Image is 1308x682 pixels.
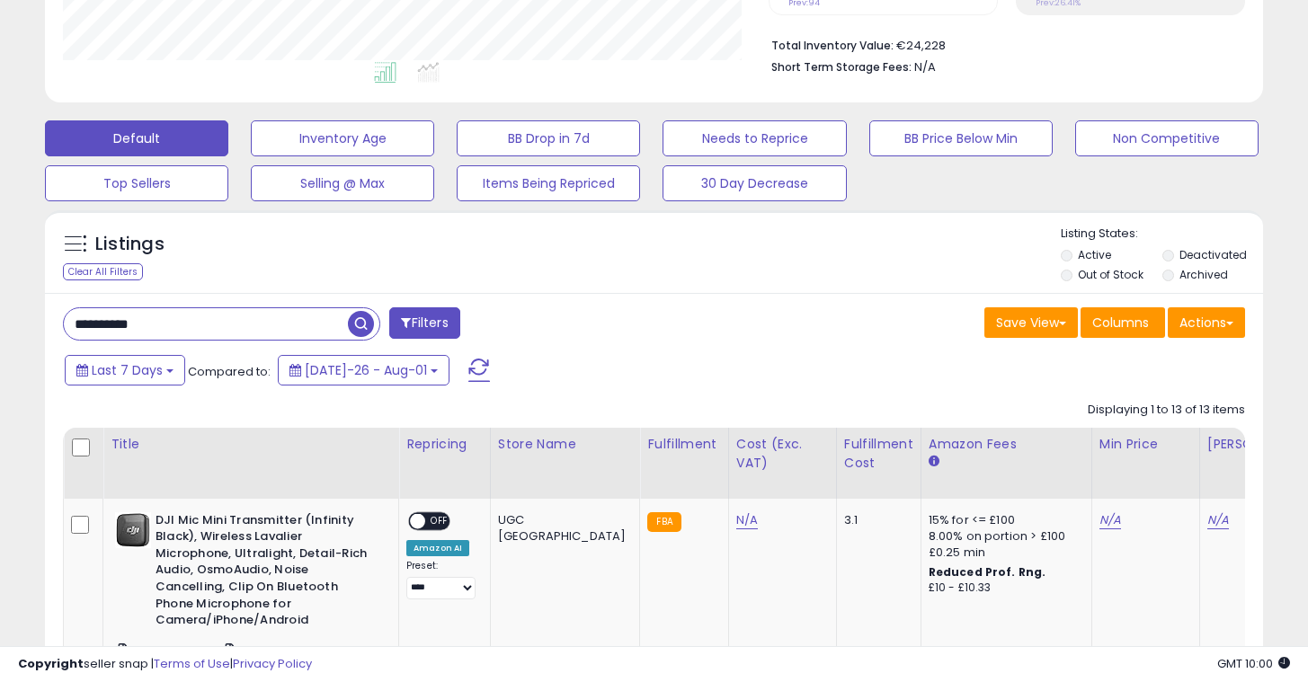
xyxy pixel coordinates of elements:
[18,655,84,672] strong: Copyright
[663,120,846,156] button: Needs to Reprice
[406,540,469,556] div: Amazon AI
[914,58,936,75] span: N/A
[457,120,640,156] button: BB Drop in 7d
[647,435,720,454] div: Fulfillment
[1078,247,1111,262] label: Active
[498,512,627,545] div: UGC [GEOGRAPHIC_DATA]
[1078,267,1143,282] label: Out of Stock
[929,545,1078,561] div: £0.25 min
[929,528,1078,545] div: 8.00% on portion > £100
[156,512,374,633] b: DJI Mic Mini Transmitter (Infinity Black), Wireless Lavalier Microphone, Ultralight, Detail-Rich ...
[929,454,939,470] small: Amazon Fees.
[233,655,312,672] a: Privacy Policy
[92,361,163,379] span: Last 7 Days
[929,580,1078,596] div: £10 - £10.33
[1075,120,1259,156] button: Non Competitive
[1217,655,1290,672] span: 2025-08-10 10:00 GMT
[45,120,228,156] button: Default
[984,307,1078,338] button: Save View
[45,165,228,201] button: Top Sellers
[305,361,427,379] span: [DATE]-26 - Aug-01
[63,263,143,280] div: Clear All Filters
[95,232,165,257] h5: Listings
[771,59,912,75] b: Short Term Storage Fees:
[18,656,312,673] div: seller snap | |
[1099,511,1121,529] a: N/A
[736,511,758,529] a: N/A
[1088,402,1245,419] div: Displaying 1 to 13 of 13 items
[188,363,271,380] span: Compared to:
[844,512,907,528] div: 3.1
[1092,314,1149,332] span: Columns
[406,560,476,600] div: Preset:
[771,38,894,53] b: Total Inventory Value:
[154,655,230,672] a: Terms of Use
[1168,307,1245,338] button: Actions
[929,564,1046,580] b: Reduced Prof. Rng.
[771,33,1232,55] li: €24,228
[457,165,640,201] button: Items Being Repriced
[111,435,391,454] div: Title
[736,435,829,473] div: Cost (Exc. VAT)
[663,165,846,201] button: 30 Day Decrease
[251,165,434,201] button: Selling @ Max
[929,435,1084,454] div: Amazon Fees
[278,355,449,385] button: [DATE]-26 - Aug-01
[1207,511,1229,529] a: N/A
[1179,267,1228,282] label: Archived
[425,513,454,528] span: OFF
[251,120,434,156] button: Inventory Age
[389,307,459,339] button: Filters
[1179,247,1247,262] label: Deactivated
[647,512,681,532] small: FBA
[1061,226,1263,243] p: Listing States:
[498,435,633,454] div: Store Name
[1081,307,1165,338] button: Columns
[115,512,151,548] img: 31Z8FMcdq6L._SL40_.jpg
[869,120,1053,156] button: BB Price Below Min
[406,435,483,454] div: Repricing
[844,435,913,473] div: Fulfillment Cost
[65,355,185,385] button: Last 7 Days
[1099,435,1192,454] div: Min Price
[929,512,1078,528] div: 15% for <= £100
